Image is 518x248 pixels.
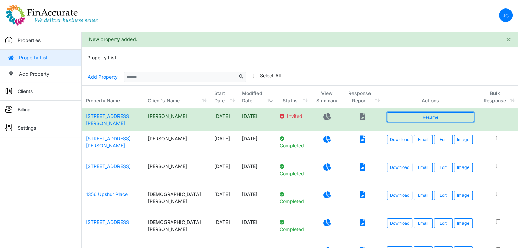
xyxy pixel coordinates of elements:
td: [DEMOGRAPHIC_DATA][PERSON_NAME] [144,214,210,242]
a: Download [387,163,412,172]
th: View Summary [311,86,343,108]
td: [PERSON_NAME] [144,108,210,131]
p: JG [503,12,509,19]
img: sidemenu_billing.png [5,106,12,113]
a: Edit [434,218,453,228]
td: [DATE] [238,108,276,131]
a: Edit [434,163,453,172]
th: Bulk Response: activate to sort column ascending [478,86,518,108]
a: Download [387,218,412,228]
button: Close [499,32,518,47]
td: [PERSON_NAME] [144,131,210,159]
img: sidemenu_settings.png [5,124,12,131]
a: Add Property [87,71,118,83]
th: Property Name: activate to sort column ascending [82,86,144,108]
td: [DEMOGRAPHIC_DATA][PERSON_NAME] [144,187,210,214]
button: Email [414,191,433,200]
button: Email [414,218,433,228]
td: [PERSON_NAME] [144,159,210,187]
td: [DATE] [210,159,237,187]
th: Status: activate to sort column ascending [276,86,311,108]
td: [DATE] [238,131,276,159]
th: Response Report: activate to sort column ascending [343,86,383,108]
td: [DATE] [210,108,237,131]
button: Image [454,191,473,200]
p: Completed [280,191,307,205]
label: Select All [260,72,281,79]
h6: Property List [87,55,116,61]
td: [DATE] [238,159,276,187]
td: [DATE] [238,187,276,214]
td: [DATE] [238,214,276,242]
input: Sizing example input [124,72,237,82]
a: JG [499,8,513,22]
a: Download [387,191,412,200]
span: × [506,35,511,43]
img: sidemenu_properties.png [5,37,12,43]
td: [DATE] [210,187,237,214]
p: Completed [280,163,307,177]
a: Download [387,135,412,144]
th: Client's Name: activate to sort column ascending [144,86,210,108]
a: Edit [434,191,453,200]
button: Email [414,135,433,144]
a: Edit [434,135,453,144]
button: Email [414,163,433,172]
p: Completed [280,218,307,233]
button: Image [454,163,473,172]
p: Invited [280,112,307,120]
td: [DATE] [210,131,237,159]
th: Modified Date: activate to sort column ascending [238,86,276,108]
p: Properties [18,37,41,44]
p: Settings [18,124,36,131]
div: New property added. [82,31,518,47]
p: Clients [18,88,33,95]
a: [STREET_ADDRESS] [86,163,131,169]
button: Image [454,218,473,228]
p: Billing [18,106,31,113]
th: Start Date: activate to sort column ascending [210,86,237,108]
td: [DATE] [210,214,237,242]
img: sidemenu_client.png [5,88,12,94]
button: Image [454,135,473,144]
th: Actions [383,86,478,108]
img: spp logo [5,4,98,26]
a: [STREET_ADDRESS] [86,219,131,225]
a: [STREET_ADDRESS][PERSON_NAME] [86,136,131,148]
a: 1356 Upshur Place [86,191,128,197]
a: Resume [387,112,474,122]
p: Completed [280,135,307,149]
a: [STREET_ADDRESS][PERSON_NAME] [86,113,131,126]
